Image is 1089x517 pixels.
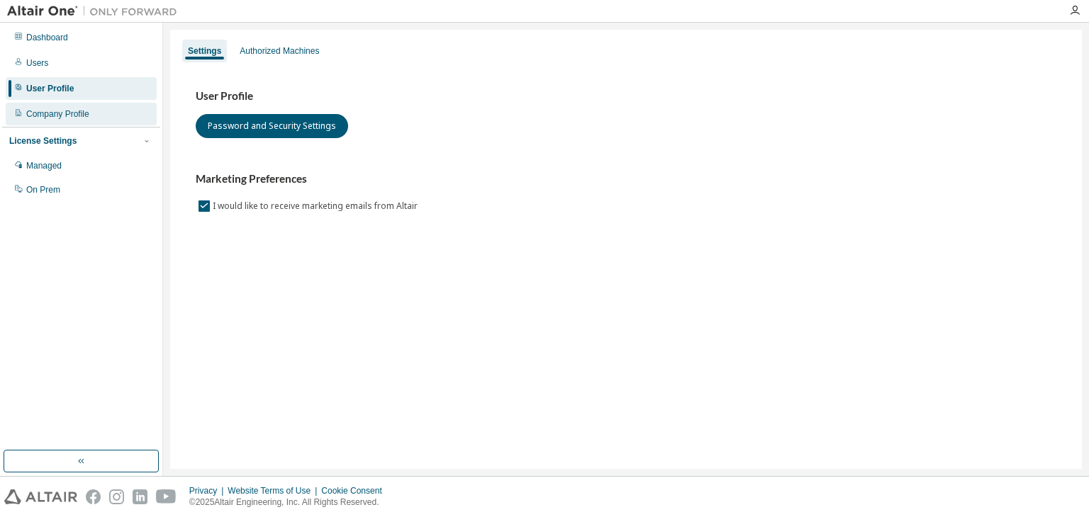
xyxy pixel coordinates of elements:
div: User Profile [26,83,74,94]
img: linkedin.svg [133,489,147,504]
img: Altair One [7,4,184,18]
div: Website Terms of Use [228,485,321,496]
p: © 2025 Altair Engineering, Inc. All Rights Reserved. [189,496,391,509]
img: youtube.svg [156,489,177,504]
label: I would like to receive marketing emails from Altair [213,198,420,215]
div: Dashboard [26,32,68,43]
div: Authorized Machines [240,45,319,57]
div: Company Profile [26,108,89,120]
div: Settings [188,45,221,57]
div: Privacy [189,485,228,496]
div: Managed [26,160,62,171]
h3: User Profile [196,89,1056,103]
h3: Marketing Preferences [196,172,1056,186]
div: Users [26,57,48,69]
div: Cookie Consent [321,485,390,496]
img: instagram.svg [109,489,124,504]
div: On Prem [26,184,60,195]
img: facebook.svg [86,489,101,504]
button: Password and Security Settings [196,114,348,138]
div: License Settings [9,135,77,147]
img: altair_logo.svg [4,489,77,504]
